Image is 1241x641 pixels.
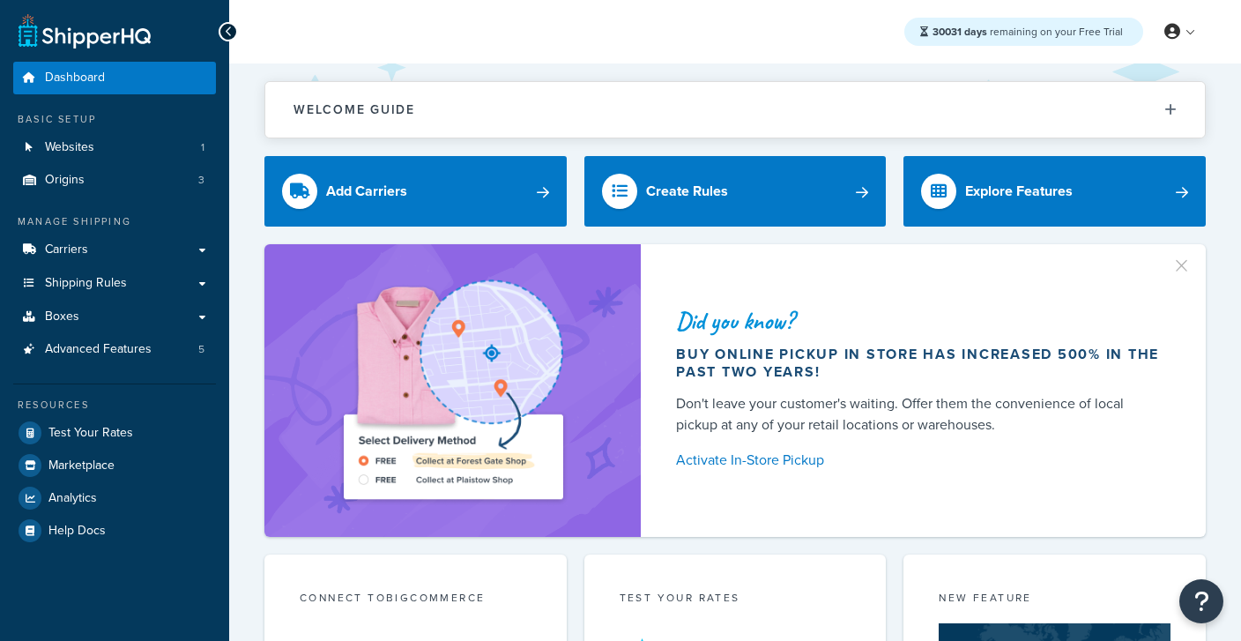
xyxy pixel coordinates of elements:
div: New Feature [939,590,1170,610]
a: Explore Features [903,156,1206,227]
a: Create Rules [584,156,887,227]
a: Origins3 [13,164,216,197]
span: 5 [198,342,204,357]
span: Analytics [48,491,97,506]
div: Did you know? [676,309,1163,333]
span: Advanced Features [45,342,152,357]
a: Boxes [13,301,216,333]
div: Connect to BigCommerce [300,590,531,610]
div: Resources [13,398,216,413]
button: Open Resource Center [1179,579,1223,623]
a: Carriers [13,234,216,266]
span: Test Your Rates [48,426,133,441]
span: Marketplace [48,458,115,473]
a: Shipping Rules [13,267,216,300]
button: Welcome Guide [265,82,1205,138]
span: Shipping Rules [45,276,127,291]
div: Explore Features [965,179,1073,204]
span: remaining on your Free Trial [933,24,1123,40]
a: Help Docs [13,515,216,547]
a: Dashboard [13,62,216,94]
h2: Welcome Guide [294,103,415,116]
span: 1 [201,140,204,155]
div: Create Rules [646,179,728,204]
div: Basic Setup [13,112,216,127]
a: Websites1 [13,131,216,164]
div: Test your rates [620,590,851,610]
a: Activate In-Store Pickup [676,448,1163,473]
span: Origins [45,173,85,188]
li: Origins [13,164,216,197]
span: Websites [45,140,94,155]
a: Marketplace [13,450,216,481]
li: Websites [13,131,216,164]
a: Add Carriers [264,156,567,227]
a: Analytics [13,482,216,514]
div: Buy online pickup in store has increased 500% in the past two years! [676,346,1163,381]
a: Test Your Rates [13,417,216,449]
a: Advanced Features5 [13,333,216,366]
img: ad-shirt-map-b0359fc47e01cab431d101c4b569394f6a03f54285957d908178d52f29eb9668.png [294,271,613,511]
span: Boxes [45,309,79,324]
span: Dashboard [45,71,105,86]
span: 3 [198,173,204,188]
span: Help Docs [48,524,106,539]
div: Add Carriers [326,179,407,204]
div: Manage Shipping [13,214,216,229]
strong: 30031 days [933,24,987,40]
li: Advanced Features [13,333,216,366]
span: Carriers [45,242,88,257]
div: Don't leave your customer's waiting. Offer them the convenience of local pickup at any of your re... [676,393,1163,436]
